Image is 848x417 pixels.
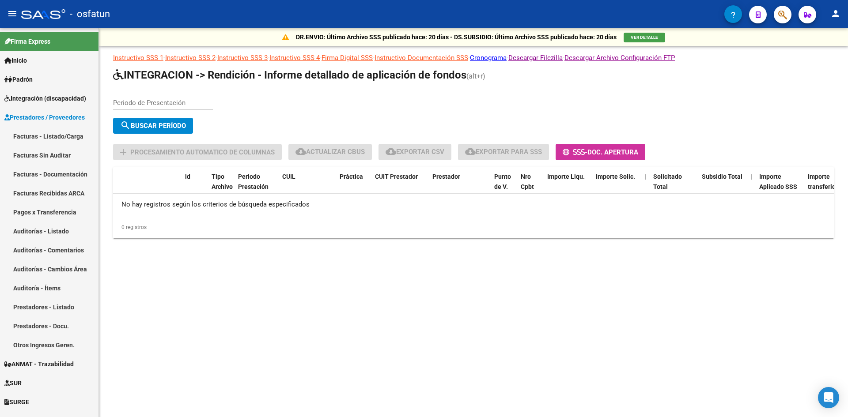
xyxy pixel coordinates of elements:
span: Práctica [340,173,363,180]
datatable-header-cell: CUIT Prestador [371,167,429,206]
a: Instructivo Documentación SSS [375,54,468,62]
span: Exportar para SSS [465,148,542,156]
mat-icon: person [830,8,841,19]
datatable-header-cell: Periodo Prestación [235,167,279,206]
span: Procesamiento automatico de columnas [130,148,275,156]
span: CUIL [282,173,295,180]
button: Actualizar CBUs [288,144,372,160]
button: VER DETALLE [624,33,665,42]
span: Firma Express [4,37,50,46]
a: Instructivo SSS 2 [165,54,216,62]
datatable-header-cell: Importe Liqu. [544,167,592,206]
span: - [563,148,587,156]
span: Importe Aplicado SSS [759,173,797,190]
span: ANMAT - Trazabilidad [4,359,74,369]
span: Importe transferido [808,173,839,190]
span: Importe Solic. [596,173,635,180]
span: Importe Liqu. [547,173,585,180]
datatable-header-cell: Punto de V. [491,167,517,206]
span: Solicitado Total [653,173,682,190]
span: id [185,173,190,180]
button: Exportar para SSS [458,144,549,160]
datatable-header-cell: id [182,167,208,206]
span: Subsidio Total [702,173,742,180]
span: Prestadores / Proveedores [4,113,85,122]
a: Firma Digital SSS [322,54,373,62]
datatable-header-cell: | [641,167,650,206]
mat-icon: add [118,147,129,158]
datatable-header-cell: Nro Cpbt [517,167,544,206]
p: - - - - - - - - [113,53,834,63]
p: DR.ENVIO: Último Archivo SSS publicado hace: 20 días - DS.SUBSIDIO: Último Archivo SSS publicado ... [296,32,617,42]
span: Integración (discapacidad) [4,94,86,103]
span: Tipo Archivo [212,173,233,190]
mat-icon: search [120,120,131,131]
span: - osfatun [70,4,110,24]
div: Open Intercom Messenger [818,387,839,408]
div: No hay registros según los criterios de búsqueda especificados [113,194,834,216]
span: CUIT Prestador [375,173,418,180]
span: | [644,173,646,180]
div: 0 registros [113,216,834,238]
a: Descargar Filezilla [508,54,563,62]
span: Nro Cpbt [521,173,534,190]
datatable-header-cell: Importe Solic. [592,167,641,206]
mat-icon: cloud_download [386,146,396,157]
span: Doc. Apertura [587,148,638,156]
a: Instructivo SSS 3 [217,54,268,62]
datatable-header-cell: Prestador [429,167,491,206]
datatable-header-cell: | [747,167,756,206]
datatable-header-cell: Subsidio Total [698,167,747,206]
span: | [750,173,752,180]
datatable-header-cell: Importe Aplicado SSS [756,167,804,206]
span: Buscar Período [120,122,186,130]
mat-icon: menu [7,8,18,19]
span: SURGE [4,397,29,407]
datatable-header-cell: CUIL [279,167,336,206]
mat-icon: cloud_download [295,146,306,157]
datatable-header-cell: Práctica [336,167,371,206]
span: Inicio [4,56,27,65]
a: Descargar Archivo Configuración FTP [564,54,675,62]
span: Punto de V. [494,173,511,190]
span: (alt+r) [466,72,485,80]
span: INTEGRACION -> Rendición - Informe detallado de aplicación de fondos [113,69,466,81]
span: Actualizar CBUs [295,148,365,156]
a: Cronograma [470,54,507,62]
span: Prestador [432,173,460,180]
datatable-header-cell: Tipo Archivo [208,167,235,206]
span: Padrón [4,75,33,84]
span: Periodo Prestación [238,173,269,190]
span: VER DETALLE [631,35,658,40]
button: Exportar CSV [379,144,451,160]
span: SUR [4,378,22,388]
a: Instructivo SSS 4 [269,54,320,62]
datatable-header-cell: Solicitado Total [650,167,698,206]
button: -Doc. Apertura [556,144,645,160]
button: Procesamiento automatico de columnas [113,144,282,160]
mat-icon: cloud_download [465,146,476,157]
a: Instructivo SSS 1 [113,54,163,62]
button: Buscar Período [113,118,193,134]
span: Exportar CSV [386,148,444,156]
